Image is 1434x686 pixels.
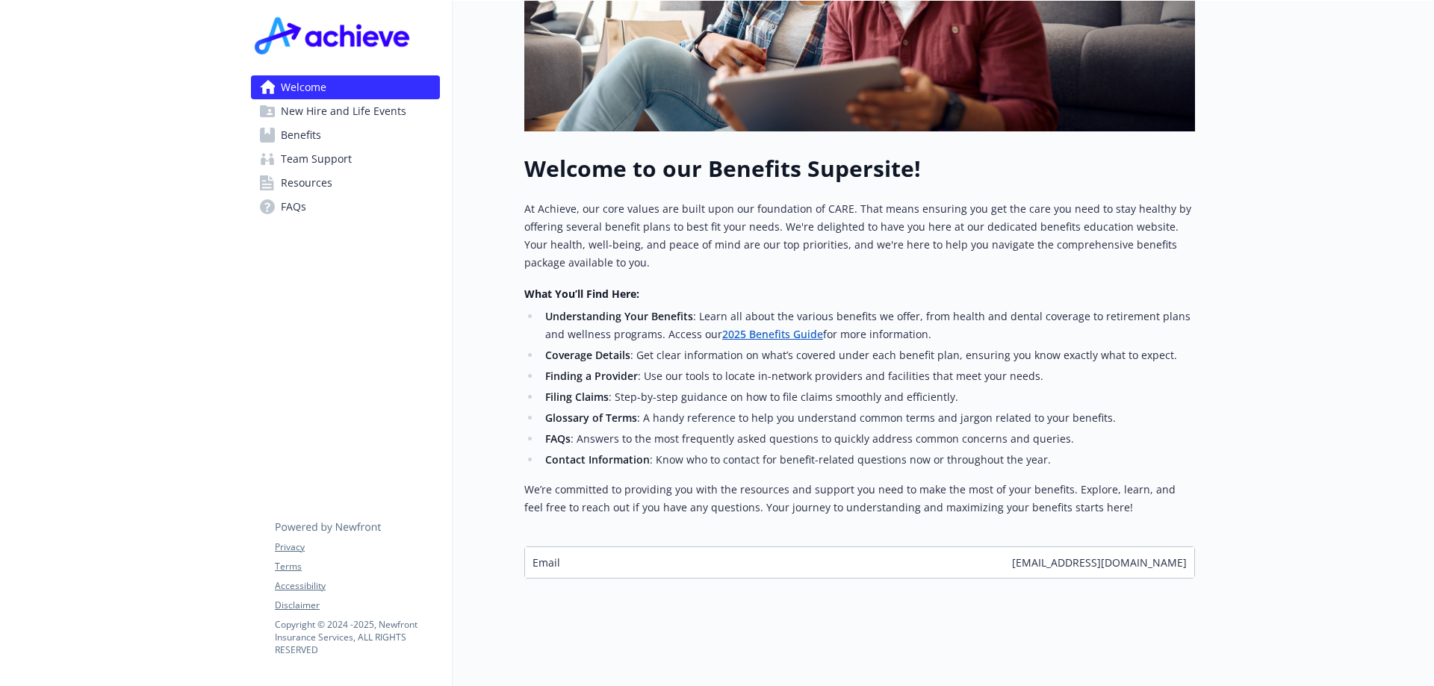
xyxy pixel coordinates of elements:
[281,147,352,171] span: Team Support
[722,327,823,341] a: 2025 Benefits Guide
[533,555,560,570] span: Email
[251,195,440,219] a: FAQs
[281,171,332,195] span: Resources
[541,346,1195,364] li: : Get clear information on what’s covered under each benefit plan, ensuring you know exactly what...
[275,579,439,593] a: Accessibility
[545,390,609,404] strong: Filing Claims
[545,309,693,323] strong: Understanding Your Benefits
[281,195,306,219] span: FAQs
[281,75,326,99] span: Welcome
[281,123,321,147] span: Benefits
[251,123,440,147] a: Benefits
[541,430,1195,448] li: : Answers to the most frequently asked questions to quickly address common concerns and queries.
[545,369,638,383] strong: Finding a Provider
[545,431,571,446] strong: FAQs
[251,99,440,123] a: New Hire and Life Events
[524,481,1195,517] p: We’re committed to providing you with the resources and support you need to make the most of your...
[545,348,630,362] strong: Coverage Details
[524,155,1195,182] h1: Welcome to our Benefits Supersite!
[541,308,1195,343] li: : Learn all about the various benefits we offer, from health and dental coverage to retirement pl...
[251,147,440,171] a: Team Support
[1012,555,1187,570] span: [EMAIL_ADDRESS][DOMAIN_NAME]
[251,171,440,195] a: Resources
[275,560,439,573] a: Terms
[545,411,637,425] strong: Glossary of Terms
[275,540,439,554] a: Privacy
[281,99,406,123] span: New Hire and Life Events
[541,367,1195,385] li: : Use our tools to locate in-network providers and facilities that meet your needs.
[251,75,440,99] a: Welcome
[541,409,1195,427] li: : A handy reference to help you understand common terms and jargon related to your benefits.
[541,451,1195,469] li: : Know who to contact for benefit-related questions now or throughout the year.
[275,618,439,656] p: Copyright © 2024 - 2025 , Newfront Insurance Services, ALL RIGHTS RESERVED
[275,599,439,612] a: Disclaimer
[541,388,1195,406] li: : Step-by-step guidance on how to file claims smoothly and efficiently.
[545,452,650,467] strong: Contact Information
[524,287,639,301] strong: What You’ll Find Here:
[524,200,1195,272] p: At Achieve, our core values are built upon our foundation of CARE. That means ensuring you get th...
